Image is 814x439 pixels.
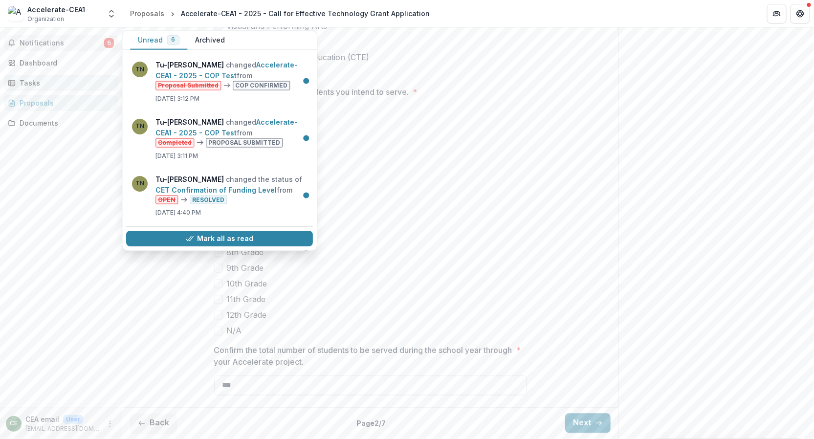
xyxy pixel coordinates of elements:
[126,6,434,21] nav: breadcrumb
[20,98,110,108] div: Proposals
[227,263,264,274] span: 9th Grade
[565,414,611,433] button: Next
[187,31,233,50] button: Archived
[791,4,810,23] button: Get Help
[104,38,114,48] span: 6
[130,414,177,433] button: Back
[27,4,85,15] div: Accelerate-CEA1
[155,60,307,90] p: changed from
[25,424,100,433] p: [EMAIL_ADDRESS][DOMAIN_NAME]
[4,75,118,91] a: Tasks
[20,78,110,88] div: Tasks
[20,39,104,47] span: Notifications
[767,4,787,23] button: Partners
[181,8,430,19] div: Accelerate-CEA1 - 2025 - Call for Effective Technology Grant Application
[20,118,110,128] div: Documents
[126,231,313,247] button: Mark all as read
[105,4,118,23] button: Open entity switcher
[4,115,118,131] a: Documents
[4,95,118,111] a: Proposals
[126,6,168,21] a: Proposals
[171,36,175,43] span: 6
[130,8,164,19] div: Proposals
[214,345,513,368] p: Confirm the total number of students to be served during the school year through your Accelerate ...
[10,420,18,427] div: CEA email
[227,325,242,337] span: N/A
[155,117,298,136] a: Accelerate-CEA1 - 2025 - COP Test
[20,58,110,68] div: Dashboard
[155,185,277,194] a: CET Confirmation of Funding Level
[155,174,307,204] p: changed the status of from
[130,31,187,50] button: Unread
[227,309,267,321] span: 12th Grade
[227,278,267,290] span: 10th Grade
[227,247,264,259] span: 8th Grade
[227,294,266,306] span: 11th Grade
[155,61,298,80] a: Accelerate-CEA1 - 2025 - COP Test
[4,55,118,71] a: Dashboard
[27,15,64,23] span: Organization
[155,116,307,147] p: changed from
[356,418,386,428] p: Page 2 / 7
[104,418,116,430] button: More
[63,415,83,424] p: User
[8,6,23,22] img: Accelerate-CEA1
[25,414,59,424] p: CEA email
[4,35,118,51] button: Notifications6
